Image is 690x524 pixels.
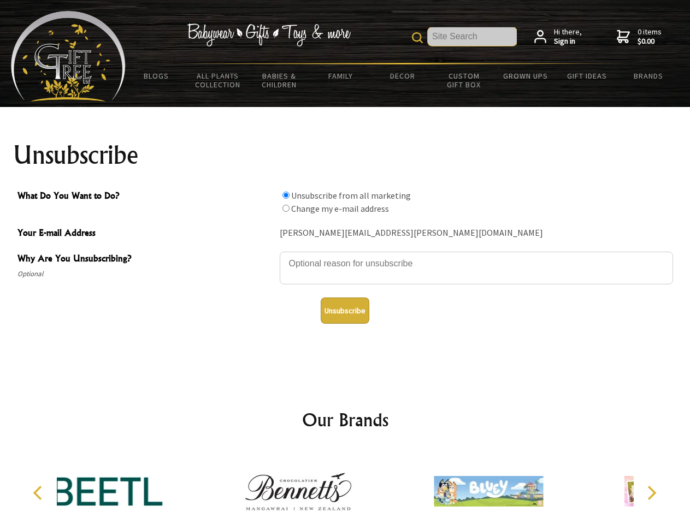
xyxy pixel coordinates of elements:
[433,64,495,96] a: Custom Gift Box
[280,225,673,242] div: [PERSON_NAME][EMAIL_ADDRESS][PERSON_NAME][DOMAIN_NAME]
[187,64,249,96] a: All Plants Collection
[617,27,662,46] a: 0 items$0.00
[554,27,582,46] span: Hi there,
[291,190,411,201] label: Unsubscribe from all marketing
[638,37,662,46] strong: $0.00
[17,252,274,267] span: Why Are You Unsubscribing?
[126,64,187,87] a: BLOGS
[534,27,582,46] a: Hi there,Sign in
[412,32,423,43] img: product search
[638,27,662,46] span: 0 items
[27,481,51,505] button: Previous
[17,226,274,242] span: Your E-mail Address
[321,297,369,324] button: Unsubscribe
[554,37,582,46] strong: Sign in
[17,189,274,205] span: What Do You Want to Do?
[13,142,677,168] h1: Unsubscribe
[618,64,680,87] a: Brands
[556,64,618,87] a: Gift Ideas
[428,27,517,46] input: Site Search
[22,407,669,433] h2: Our Brands
[282,205,290,212] input: What Do You Want to Do?
[249,64,310,96] a: Babies & Children
[17,267,274,281] span: Optional
[187,23,351,46] img: Babywear - Gifts - Toys & more
[639,481,663,505] button: Next
[494,64,556,87] a: Grown Ups
[310,64,372,87] a: Family
[291,203,389,214] label: Change my e-mail address
[371,64,433,87] a: Decor
[11,11,126,102] img: Babyware - Gifts - Toys and more...
[282,192,290,199] input: What Do You Want to Do?
[280,252,673,284] textarea: Why Are You Unsubscribing?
